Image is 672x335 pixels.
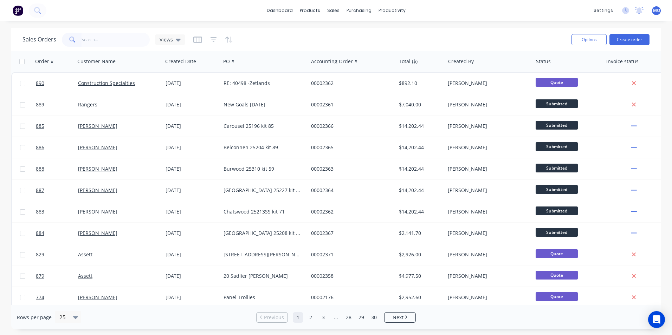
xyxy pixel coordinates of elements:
a: 890 [36,73,78,94]
span: Quote [536,271,578,280]
img: Factory [13,5,23,16]
div: purchasing [343,5,375,16]
div: $14,202.44 [399,144,440,151]
span: 888 [36,165,44,172]
div: Panel Trollies [224,294,302,301]
span: Submitted [536,142,578,151]
a: Assett [78,272,92,279]
div: [DATE] [166,272,218,280]
a: 888 [36,158,78,179]
div: Status [536,58,551,65]
div: 00002362 [311,208,389,215]
span: 889 [36,101,44,108]
div: 00002362 [311,80,389,87]
div: Chatswood 25213SS kit 71 [224,208,302,215]
a: Page 28 [343,312,354,323]
a: [PERSON_NAME] [78,187,117,193]
div: [DATE] [166,144,218,151]
span: 886 [36,144,44,151]
div: $2,952.60 [399,294,440,301]
div: [PERSON_NAME] [448,294,526,301]
div: [PERSON_NAME] [448,208,526,215]
div: Order # [35,58,54,65]
div: sales [324,5,343,16]
div: [PERSON_NAME] [448,123,526,130]
a: 879 [36,265,78,287]
span: Submitted [536,99,578,108]
div: [DATE] [166,294,218,301]
a: [PERSON_NAME] [78,123,117,129]
div: 00002361 [311,101,389,108]
a: Next page [385,314,415,321]
a: 885 [36,116,78,137]
span: MO [653,7,660,14]
div: New Goals [DATE] [224,101,302,108]
span: Quote [536,78,578,87]
div: [DATE] [166,251,218,258]
div: Created Date [165,58,196,65]
h1: Sales Orders [22,36,56,43]
span: Previous [264,314,284,321]
input: Search... [82,33,150,47]
div: [GEOGRAPHIC_DATA] 25227 kit 59 [224,187,302,194]
div: products [296,5,324,16]
div: [PERSON_NAME] [448,251,526,258]
div: $2,141.70 [399,230,440,237]
a: Page 1 is your current page [293,312,303,323]
div: $14,202.44 [399,187,440,194]
div: Carousel 25196 kit 85 [224,123,302,130]
span: Quote [536,292,578,301]
span: 885 [36,123,44,130]
div: $14,202.44 [399,165,440,172]
div: [STREET_ADDRESS][PERSON_NAME] [224,251,302,258]
span: Views [160,36,173,43]
a: 883 [36,201,78,222]
div: [DATE] [166,208,218,215]
div: $4,977.50 [399,272,440,280]
div: [DATE] [166,230,218,237]
div: 00002363 [311,165,389,172]
div: 00002371 [311,251,389,258]
span: 829 [36,251,44,258]
a: 774 [36,287,78,308]
a: 887 [36,180,78,201]
div: productivity [375,5,409,16]
button: Create order [609,34,650,45]
div: Accounting Order # [311,58,357,65]
div: Burwood 25310 kit 59 [224,165,302,172]
div: $892.10 [399,80,440,87]
a: [PERSON_NAME] [78,230,117,236]
a: Construction Specialties [78,80,135,86]
span: Submitted [536,121,578,130]
a: Rangers [78,101,97,108]
a: 884 [36,223,78,244]
div: [PERSON_NAME] [448,187,526,194]
div: [GEOGRAPHIC_DATA] 25208 kit 98 [224,230,302,237]
div: Invoice status [606,58,639,65]
a: Assett [78,251,92,258]
a: [PERSON_NAME] [78,165,117,172]
a: [PERSON_NAME] [78,208,117,215]
a: [PERSON_NAME] [78,294,117,301]
span: 879 [36,272,44,280]
div: [PERSON_NAME] [448,101,526,108]
div: [PERSON_NAME] [448,80,526,87]
div: [DATE] [166,165,218,172]
div: [PERSON_NAME] [448,230,526,237]
a: Page 2 [305,312,316,323]
span: Submitted [536,206,578,215]
a: Jump forward [331,312,341,323]
a: 886 [36,137,78,158]
div: 00002364 [311,187,389,194]
div: [PERSON_NAME] [448,144,526,151]
span: Submitted [536,164,578,172]
span: 890 [36,80,44,87]
div: [DATE] [166,80,218,87]
div: 00002358 [311,272,389,280]
div: [DATE] [166,123,218,130]
a: Page 3 [318,312,329,323]
div: 20 Sadlier [PERSON_NAME] [224,272,302,280]
div: RE: 40498 -Zetlands [224,80,302,87]
div: Total ($) [399,58,418,65]
div: 00002365 [311,144,389,151]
